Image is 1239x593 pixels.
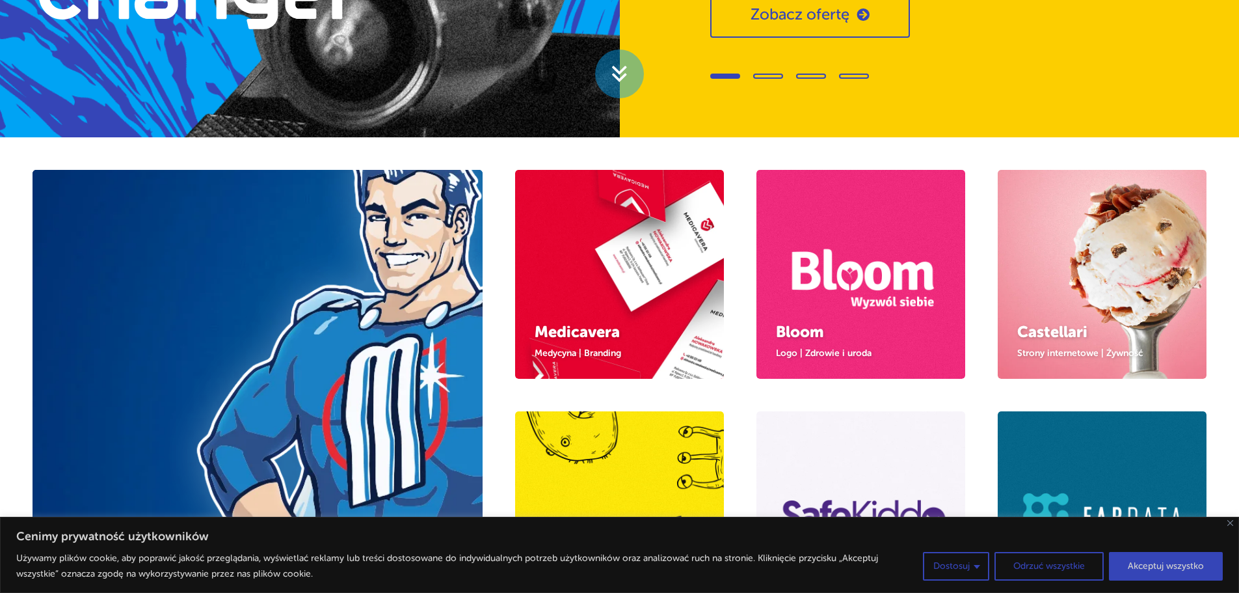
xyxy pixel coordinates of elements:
[839,74,869,79] span: Go to slide 4
[1017,348,1099,358] a: Strony internetowe
[796,74,826,79] span: Go to slide 3
[710,74,740,79] span: Go to slide 1
[733,146,989,402] img: Bloom
[805,348,872,358] a: Zdrowie i uroda
[1109,552,1223,581] button: Akceptuj wszystko
[579,348,581,358] span: |
[535,323,620,341] a: Medicavera
[492,146,747,402] img: Medicavera
[16,529,1223,544] p: Cenimy prywatność użytkowników
[1227,520,1233,526] button: Blisko
[535,348,576,358] a: Medycyna
[1227,520,1233,526] img: Close
[1101,348,1104,358] span: |
[776,348,797,358] a: Logo
[1106,348,1143,358] a: Żywność
[751,6,849,23] span: Zobacz ofertę
[584,348,621,358] a: Branding
[1017,323,1087,341] a: Castellari
[923,552,989,581] button: Dostosuj
[16,551,913,582] p: Używamy plików cookie, aby poprawić jakość przeglądania, wyświetlać reklamy lub treści dostosowan...
[776,323,823,341] a: Bloom
[994,552,1104,581] button: Odrzuć wszystkie
[800,348,803,358] span: |
[753,74,783,79] span: Go to slide 2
